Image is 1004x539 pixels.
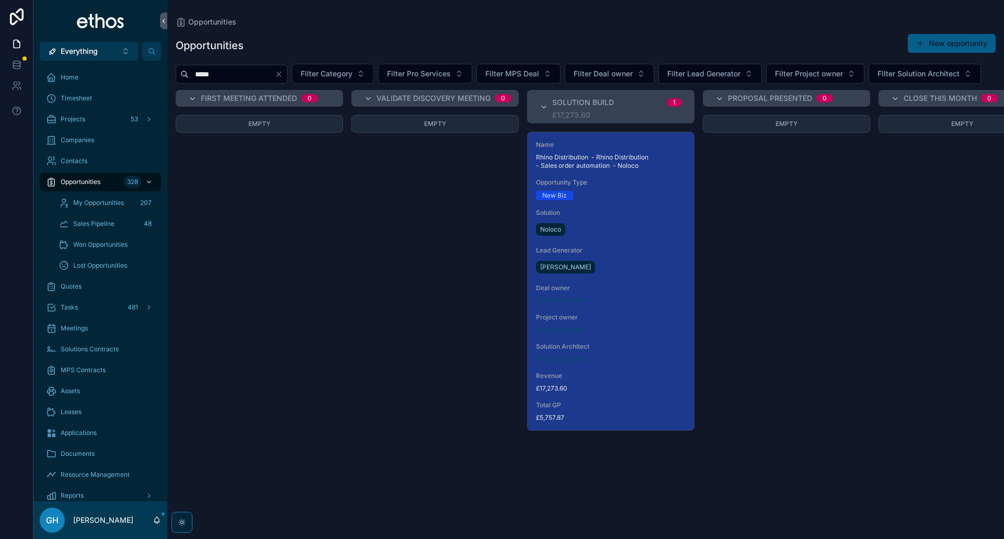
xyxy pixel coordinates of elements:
[908,34,996,53] a: New opportunity
[61,491,84,500] span: Reports
[536,296,587,305] a: [PERSON_NAME]
[536,342,686,351] span: Solution Architect
[552,97,614,108] span: Solution Build
[424,120,446,128] span: Empty
[73,240,128,249] span: Won Opportunities
[61,345,119,353] span: Solutions Contracts
[536,355,587,363] a: [PERSON_NAME]
[376,93,490,104] span: Validate Discovery Meeting
[40,277,161,296] a: Quotes
[46,514,59,526] span: GH
[40,340,161,359] a: Solutions Contracts
[61,282,82,291] span: Quotes
[40,382,161,400] a: Assets
[673,98,676,107] div: 1
[766,64,864,84] button: Select Button
[536,313,686,322] span: Project owner
[658,64,762,84] button: Select Button
[40,423,161,442] a: Applications
[536,401,686,409] span: Total GP
[40,465,161,484] a: Resource Management
[40,173,161,191] a: Opportunities328
[869,64,981,84] button: Select Button
[667,68,740,79] span: Filter Lead Generator
[307,94,312,102] div: 0
[201,93,297,104] span: First Meeting Attended
[904,93,977,104] span: Close this month
[540,263,591,271] span: [PERSON_NAME]
[61,178,100,186] span: Opportunities
[61,303,78,312] span: Tasks
[540,225,561,234] span: Noloco
[536,326,587,334] a: [PERSON_NAME]
[536,141,686,149] span: Name
[301,68,352,79] span: Filter Category
[73,261,127,270] span: Lost Opportunities
[527,132,694,431] a: NameRhino Distribution - Rhino Distribution - Sales order automation - NolocoOpportunity TypeNew ...
[536,284,686,292] span: Deal owner
[40,152,161,170] a: Contacts
[536,414,686,422] span: £5,757.87
[61,115,85,123] span: Projects
[52,235,161,254] a: Won Opportunities
[40,361,161,380] a: MPS Contracts
[536,178,686,187] span: Opportunity Type
[378,64,472,84] button: Select Button
[542,191,567,200] div: New Biz
[536,261,595,273] a: [PERSON_NAME]
[52,256,161,275] a: Lost Opportunities
[40,110,161,129] a: Projects53
[536,209,686,217] span: Solution
[128,113,141,125] div: 53
[73,515,133,525] p: [PERSON_NAME]
[188,17,236,27] span: Opportunities
[565,64,654,84] button: Select Button
[536,153,686,170] span: Rhino Distribution - Rhino Distribution - Sales order automation - Noloco
[176,38,244,53] h1: Opportunities
[552,111,682,119] div: £17,273.60
[40,68,161,87] a: Home
[248,120,270,128] span: Empty
[40,298,161,317] a: Tasks481
[40,89,161,108] a: Timesheet
[275,70,287,78] button: Clear
[987,94,991,102] div: 0
[61,366,106,374] span: MPS Contracts
[52,193,161,212] a: My Opportunities207
[536,372,686,380] span: Revenue
[476,64,561,84] button: Select Button
[823,94,827,102] div: 0
[40,403,161,421] a: Leases
[574,68,633,79] span: Filter Deal owner
[137,197,155,209] div: 207
[52,214,161,233] a: Sales Pipeline48
[536,384,686,393] span: £17,273.60
[61,46,98,56] span: Everything
[61,450,95,458] span: Documents
[61,471,130,479] span: Resource Management
[73,220,115,228] span: Sales Pipeline
[76,13,125,29] img: App logo
[61,324,88,332] span: Meetings
[877,68,960,79] span: Filter Solution Architect
[775,68,843,79] span: Filter Project owner
[40,131,161,150] a: Companies
[61,157,87,165] span: Contacts
[176,17,236,27] a: Opportunities
[33,61,167,501] div: scrollable content
[536,246,686,255] span: Lead Generator
[485,68,539,79] span: Filter MPS Deal
[40,444,161,463] a: Documents
[124,176,141,188] div: 328
[40,42,138,61] button: Select Button
[40,319,161,338] a: Meetings
[775,120,797,128] span: Empty
[61,94,92,102] span: Timesheet
[951,120,973,128] span: Empty
[387,68,451,79] span: Filter Pro Services
[61,136,94,144] span: Companies
[728,93,812,104] span: Proposal Presented
[124,301,141,314] div: 481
